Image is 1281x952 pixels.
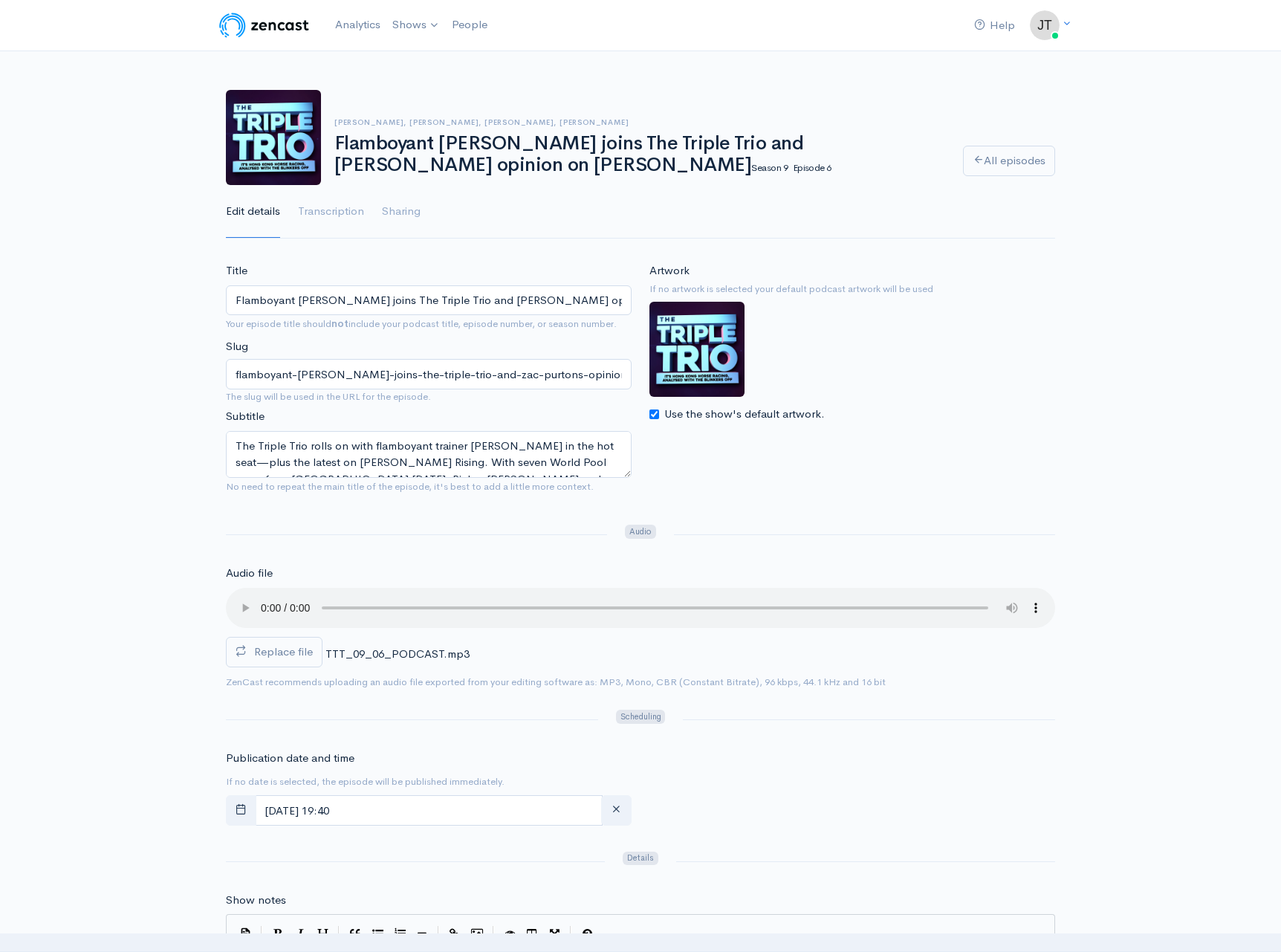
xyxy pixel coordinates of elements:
small: No need to repeat the main title of the episode, it's best to add a little more context. [226,480,594,493]
small: ZenCast recommends uploading an audio file exported from your editing software as: MP3, Mono, CBR... [226,676,886,688]
button: toggle [226,795,256,826]
button: Toggle Fullscreen [543,923,565,945]
label: Show notes [226,892,286,909]
button: Quote [344,923,366,945]
i: | [338,926,340,943]
button: Insert Show Notes Template [234,922,256,944]
label: Publication date and time [226,750,354,767]
i: | [438,926,439,943]
input: What is the episode's title? [226,285,632,316]
label: Slug [226,338,248,355]
button: Numbered List [389,923,411,945]
h1: Flamboyant [PERSON_NAME] joins The Triple Trio and [PERSON_NAME] opinion on [PERSON_NAME] [334,133,945,175]
label: Audio file [226,565,273,582]
span: Details [623,852,658,866]
button: clear [601,795,632,826]
span: Scheduling [616,710,665,724]
button: Italic [289,923,311,945]
small: The slug will be used in the URL for the episode. [226,389,632,404]
i: | [493,926,494,943]
a: Shows [386,9,446,42]
img: ... [1030,10,1060,40]
span: Audio [625,525,655,539]
button: Insert Horizontal Line [411,923,433,945]
small: Season 9 [751,161,788,174]
button: Bold [267,923,289,945]
a: Help [968,10,1021,42]
a: Sharing [382,185,421,239]
a: Analytics [329,9,386,41]
a: People [446,9,493,41]
button: Generic List [366,923,389,945]
label: Artwork [649,262,690,279]
label: Title [226,262,247,279]
span: Replace file [254,644,313,658]
a: All episodes [963,146,1055,176]
button: Toggle Preview [499,923,521,945]
small: Episode 6 [793,161,831,174]
input: title-of-episode [226,359,632,389]
span: TTT_09_06_PODCAST.mp3 [325,647,470,661]
small: If no date is selected, the episode will be published immediately. [226,775,505,788]
small: If no artwork is selected your default podcast artwork will be used [649,282,1055,297]
button: Heading [311,923,334,945]
button: Create Link [444,923,466,945]
label: Use the show's default artwork. [664,406,825,423]
i: | [261,926,262,943]
button: Insert Image [466,923,488,945]
small: Your episode title should include your podcast title, episode number, or season number. [226,317,617,330]
button: Toggle Side by Side [521,923,543,945]
i: | [570,926,571,943]
label: Subtitle [226,408,265,425]
a: Edit details [226,185,280,239]
textarea: The Triple Trio rolls on with flamboyant trainer [PERSON_NAME] in the hot seat—plus the latest on... [226,431,632,478]
h6: [PERSON_NAME], [PERSON_NAME], [PERSON_NAME], [PERSON_NAME] [334,118,945,126]
button: Markdown Guide [576,923,598,945]
img: ZenCast Logo [217,10,311,40]
strong: not [331,317,348,330]
a: Transcription [298,185,364,239]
